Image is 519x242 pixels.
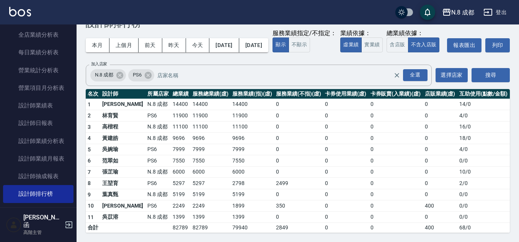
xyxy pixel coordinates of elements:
td: 5297 [191,178,230,189]
th: 服務總業績(虛) [191,89,230,99]
td: 0 [274,144,323,155]
a: 營業統計分析表 [3,62,73,79]
img: Person [6,217,21,232]
button: [DATE] [209,38,239,52]
button: 虛業績 [340,37,362,52]
td: 6000 [230,166,274,178]
td: 11900 [171,110,191,122]
td: N.8 成都 [145,133,171,144]
td: 4 / 0 [457,144,510,155]
td: 2249 [191,200,230,212]
td: 5297 [171,178,191,189]
button: 前天 [139,38,162,52]
td: 0 [423,144,457,155]
td: 68 / 0 [457,223,510,233]
td: 0 [323,133,368,144]
td: 0 / 0 [457,189,510,200]
a: 設計師業績月報表 [3,150,73,167]
td: 0 [423,133,457,144]
span: 5 [88,146,91,153]
td: 1399 [171,211,191,223]
td: 0 [369,110,423,122]
a: 設計師業績分析表 [3,132,73,150]
td: 0 [274,189,323,200]
td: 吳婉瑜 [100,144,145,155]
td: 0 [323,110,368,122]
td: 350 [274,200,323,212]
td: N.8 成都 [145,121,171,133]
td: 11900 [191,110,230,122]
td: 0 [369,189,423,200]
a: 商品銷售排行榜 [3,203,73,221]
div: N.8 成都 [451,8,474,17]
button: 不含入店販 [408,37,440,52]
td: 5199 [171,189,191,200]
div: PS6 [128,69,154,81]
td: 14 / 0 [457,99,510,110]
td: 0 [323,166,368,178]
span: 8 [88,180,91,186]
a: 設計師日報表 [3,114,73,132]
td: 1399 [230,211,274,223]
td: 0 [423,178,457,189]
td: 0 / 0 [457,155,510,167]
td: N.8 成都 [145,166,171,178]
button: 顯示 [273,37,289,52]
td: 0 [274,155,323,167]
td: 0 / 0 [457,211,510,223]
label: 加入店家 [91,61,107,67]
span: 10 [88,203,94,209]
td: N.8 成都 [145,189,171,200]
a: 全店業績分析表 [3,26,73,44]
td: 合計 [86,223,100,233]
td: 0 [323,121,368,133]
td: 0 [423,211,457,223]
span: 2 [88,112,91,119]
td: 0 [423,166,457,178]
td: 0 [369,133,423,144]
button: 含店販 [387,37,408,52]
img: Logo [9,7,31,16]
td: 0 [369,223,423,233]
td: 11100 [191,121,230,133]
button: 實業績 [361,37,383,52]
span: 1 [88,101,91,107]
th: 所屬店家 [145,89,171,99]
td: 2 / 0 [457,178,510,189]
td: 0 [369,121,423,133]
td: 0 [369,99,423,110]
td: 0 [323,144,368,155]
td: 0 [423,189,457,200]
td: 82789 [171,223,191,233]
span: 11 [88,214,94,220]
td: 張芷瑜 [100,166,145,178]
span: 6 [88,158,91,164]
td: 5199 [191,189,230,200]
td: [PERSON_NAME] [100,99,145,110]
button: 列印 [485,38,510,52]
td: 7999 [191,144,230,155]
td: 2249 [171,200,191,212]
td: 400 [423,200,457,212]
td: 0 [369,211,423,223]
button: 不顯示 [289,37,310,52]
td: 7550 [230,155,274,167]
td: 5199 [230,189,274,200]
td: 10 / 0 [457,166,510,178]
td: 0 [423,155,457,167]
span: N.8 成都 [90,71,118,79]
div: 服務業績指定/不指定： [273,29,336,37]
td: [PERSON_NAME] [100,200,145,212]
a: 設計師業績表 [3,97,73,114]
div: N.8 成都 [90,69,126,81]
th: 卡券販賣(入業績)(虛) [369,89,423,99]
td: 林育賢 [100,110,145,122]
div: 總業績依據： [387,29,443,37]
td: 400 [423,223,457,233]
button: 本月 [86,38,109,52]
td: 葉真甄 [100,189,145,200]
td: 0 [323,223,368,233]
a: 設計師抽成報表 [3,167,73,185]
td: 7999 [230,144,274,155]
td: 0 [274,133,323,144]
